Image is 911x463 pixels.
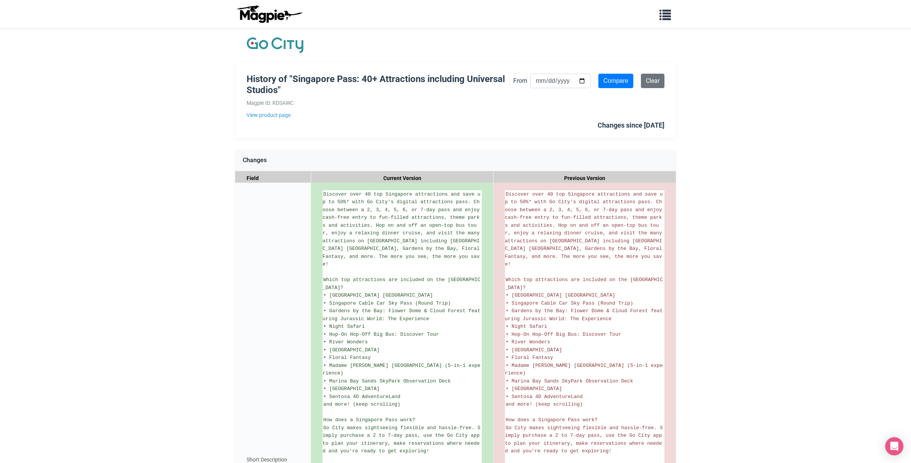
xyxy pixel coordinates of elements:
[323,417,415,423] span: How does a Singapore Pass work?
[506,378,633,384] span: • Marina Bay Sands SkyPark Observation Deck
[506,347,562,353] span: • [GEOGRAPHIC_DATA]
[505,308,663,322] span: • Gardens by the Bay: Flower Dome & Cloud Forest featuring Jurassic World: The Experience
[247,99,513,107] div: Magpie ID: RDSAWC
[235,150,676,171] div: Changes
[235,171,311,185] div: Field
[598,120,664,131] div: Changes since [DATE]
[323,308,480,322] span: • Gardens by the Bay: Flower Dome & Cloud Forest featuring Jurassic World: The Experience
[323,394,400,400] span: • Sentosa 4D AdventureLand
[885,437,903,455] div: Open Intercom Messenger
[323,292,433,298] span: • [GEOGRAPHIC_DATA] [GEOGRAPHIC_DATA]
[323,347,380,353] span: • [GEOGRAPHIC_DATA]
[323,363,480,376] span: • Madame [PERSON_NAME] [GEOGRAPHIC_DATA] (5-in-1 experience)
[493,171,676,185] div: Previous Version
[506,300,633,306] span: • Singapore Cable Car Sky Pass (Round Trip)
[506,401,583,407] span: and more! (keep scrolling)
[323,355,371,360] span: • Floral Fantasy
[506,355,553,360] span: • Floral Fantasy
[506,386,562,392] span: • [GEOGRAPHIC_DATA]
[323,339,368,345] span: • River Wonders
[506,292,615,298] span: • [GEOGRAPHIC_DATA] [GEOGRAPHIC_DATA]
[323,386,380,392] span: • [GEOGRAPHIC_DATA]
[505,363,663,376] span: • Madame [PERSON_NAME] [GEOGRAPHIC_DATA] (5-in-1 experience)
[506,339,550,345] span: • River Wonders
[323,300,451,306] span: • Singapore Cable Car Sky Pass (Round Trip)
[247,111,513,119] a: View product page
[323,425,482,454] span: Go City makes sightseeing flexible and hassle-free. Simply purchase a 2 to 7-day pass, use the Go...
[323,191,482,267] span: Discover over 40 top Singapore attractions and save up to 50%* with Go City's digital attractions...
[505,191,665,267] span: Discover over 40 top Singapore attractions and save up to 50%* with Go City's digital attractions...
[247,36,304,55] img: Company Logo
[506,332,621,337] span: • Hop-On Hop-Off Big Bus: Discover Tour
[506,324,547,329] span: • Night Safari
[506,394,583,400] span: • Sentosa 4D AdventureLand
[641,74,664,88] a: Clear
[505,277,663,291] span: Which top attractions are included on the [GEOGRAPHIC_DATA]?
[323,332,439,337] span: • Hop-On Hop-Off Big Bus: Discover Tour
[247,74,513,96] h1: History of "Singapore Pass: 40+ Attractions including Universal Studios"
[598,74,633,88] input: Compare
[506,417,598,423] span: How does a Singapore Pass work?
[235,5,304,23] img: logo-ab69f6fb50320c5b225c76a69d11143b.png
[323,401,400,407] span: and more! (keep scrolling)
[311,171,493,185] div: Current Version
[323,378,451,384] span: • Marina Bay Sands SkyPark Observation Deck
[323,277,480,291] span: Which top attractions are included on the [GEOGRAPHIC_DATA]?
[323,324,365,329] span: • Night Safari
[513,76,527,86] label: From
[505,425,665,454] span: Go City makes sightseeing flexible and hassle-free. Simply purchase a 2 to 7-day pass, use the Go...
